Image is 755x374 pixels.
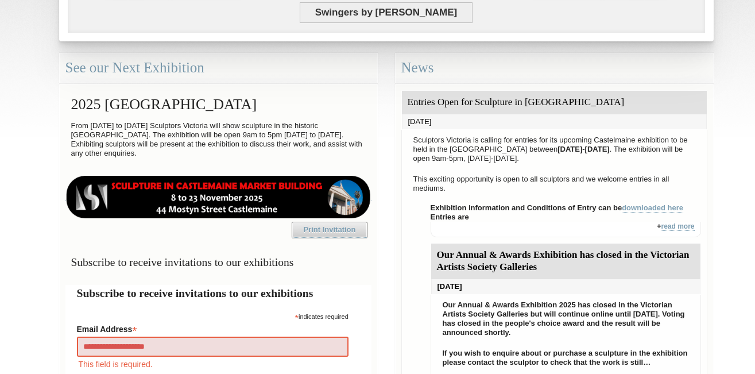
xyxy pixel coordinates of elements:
[431,203,684,213] strong: Exhibition information and Conditions of Entry can be
[65,90,371,118] h2: 2025 [GEOGRAPHIC_DATA]
[59,53,378,83] div: See our Next Exhibition
[437,346,695,370] p: If you wish to enquire about or purchase a sculpture in the exhibition please contact the sculpto...
[292,222,367,238] a: Print Invitation
[431,279,700,294] div: [DATE]
[65,251,371,273] h3: Subscribe to receive invitations to our exhibitions
[65,118,371,161] p: From [DATE] to [DATE] Sculptors Victoria will show sculpture in the historic [GEOGRAPHIC_DATA]. T...
[431,244,700,279] div: Our Annual & Awards Exhibition has closed in the Victorian Artists Society Galleries
[431,222,701,237] div: +
[402,91,707,114] div: Entries Open for Sculpture in [GEOGRAPHIC_DATA]
[402,114,707,129] div: [DATE]
[395,53,714,83] div: News
[661,222,694,231] a: read more
[557,145,610,153] strong: [DATE]-[DATE]
[77,358,349,371] div: This field is required.
[408,172,701,196] p: This exciting opportunity is open to all sculptors and we welcome entries in all mediums.
[622,203,683,213] a: downloaded here
[77,310,349,321] div: indicates required
[408,133,701,166] p: Sculptors Victoria is calling for entries for its upcoming Castelmaine exhibition to be held in t...
[77,285,360,302] h2: Subscribe to receive invitations to our exhibitions
[65,176,371,218] img: castlemaine-ldrbd25v2.png
[437,298,695,340] p: Our Annual & Awards Exhibition 2025 has closed in the Victorian Artists Society Galleries but wil...
[300,2,473,23] span: Swingers by [PERSON_NAME]
[77,321,349,335] label: Email Address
